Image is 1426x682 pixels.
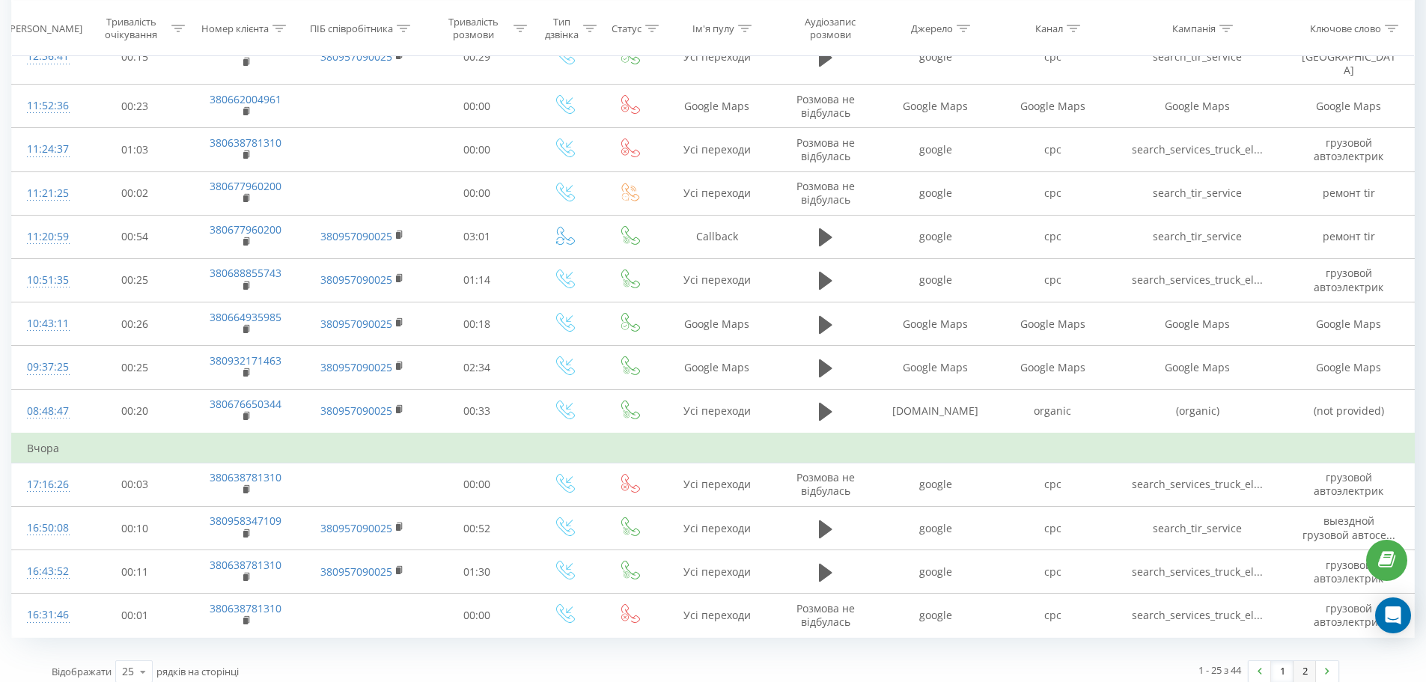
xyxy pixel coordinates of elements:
a: 380503781405 [210,43,281,57]
td: Усі переходи [661,29,773,85]
a: 380957090025 [320,229,392,243]
div: Ім'я пулу [692,22,734,34]
td: Google Maps [877,302,994,346]
a: 380688855743 [210,266,281,280]
td: 00:29 [423,29,531,85]
div: Open Intercom Messenger [1375,597,1411,633]
td: 02:34 [423,346,531,389]
td: Google Maps [877,85,994,128]
td: 00:25 [81,258,189,302]
td: Google Maps [1284,85,1414,128]
td: 00:02 [81,171,189,215]
a: 380664935985 [210,310,281,324]
span: search_services_truck_el... [1132,608,1263,622]
span: Відображати [52,665,112,678]
td: Усі переходи [661,507,773,550]
td: Google Maps [1284,302,1414,346]
div: Ключове слово [1310,22,1381,34]
div: 11:52:36 [27,91,66,121]
td: google [877,258,994,302]
a: 380932171463 [210,353,281,368]
td: 00:03 [81,463,189,506]
td: google [877,29,994,85]
td: грузовой автоэлектрик [1284,550,1414,594]
td: ремонт tir [1284,215,1414,258]
td: cpc [994,550,1111,594]
div: 12:36:41 [27,42,66,71]
div: Тип дзвінка [544,16,579,41]
a: 380676650344 [210,397,281,411]
td: (organic) [1111,389,1284,433]
div: 09:37:25 [27,353,66,382]
td: cpc [994,128,1111,171]
td: грузовой автоэлектрик [1284,128,1414,171]
td: search_tir_service [1111,171,1284,215]
td: грузовой автоэлектрик [1284,594,1414,637]
span: search_services_truck_el... [1132,273,1263,287]
td: google [877,463,994,506]
td: 00:01 [81,594,189,637]
td: Усі переходи [661,171,773,215]
a: 380638781310 [210,136,281,150]
td: 00:00 [423,128,531,171]
td: Google Maps [1111,302,1284,346]
td: cpc [994,215,1111,258]
td: Усі переходи [661,389,773,433]
td: search_tir_service [1111,215,1284,258]
div: 16:43:52 [27,557,66,586]
div: 1 - 25 з 44 [1198,663,1241,678]
td: грузовой автоэлектрик [1284,258,1414,302]
span: Розмова не відбулась [796,92,855,120]
td: 00:00 [423,171,531,215]
span: Розмова не відбулась [796,470,855,498]
td: 00:52 [423,507,531,550]
td: cpc [994,29,1111,85]
td: 00:15 [81,29,189,85]
td: google [877,128,994,171]
div: [PERSON_NAME] [7,22,82,34]
a: 380957090025 [320,273,392,287]
div: Джерело [911,22,953,34]
span: рядків на сторінці [156,665,239,678]
a: 380957090025 [320,317,392,331]
td: Усі переходи [661,128,773,171]
td: search_tir_service [1111,507,1284,550]
td: google [877,507,994,550]
div: 10:43:11 [27,309,66,338]
div: 11:20:59 [27,222,66,252]
td: 00:18 [423,302,531,346]
td: google [877,594,994,637]
a: 380957090025 [320,521,392,535]
div: Тривалість розмови [436,16,511,41]
a: 2 [1294,661,1316,682]
td: (not provided) [1284,389,1414,433]
td: Google Maps [994,85,1111,128]
div: 16:31:46 [27,600,66,630]
td: Усі переходи [661,463,773,506]
td: 03:01 [423,215,531,258]
td: ремонт tir [1284,171,1414,215]
td: Google Maps [994,302,1111,346]
td: Callback [661,215,773,258]
a: 1 [1271,661,1294,682]
td: Усі переходи [661,258,773,302]
td: Google Maps [1111,85,1284,128]
td: Усі переходи [661,594,773,637]
div: Тривалість очікування [94,16,168,41]
a: 380957090025 [320,49,392,64]
div: Канал [1035,22,1063,34]
div: Аудіозапис розмови [787,16,874,41]
td: 00:00 [423,594,531,637]
td: 00:25 [81,346,189,389]
td: 01:30 [423,550,531,594]
a: 380677960200 [210,179,281,193]
div: 11:21:25 [27,179,66,208]
a: 380638781310 [210,470,281,484]
td: 00:10 [81,507,189,550]
div: 11:24:37 [27,135,66,164]
span: Розмова не відбулась [796,601,855,629]
td: 01:03 [81,128,189,171]
td: google [877,215,994,258]
span: search_services_truck_el... [1132,564,1263,579]
td: Google Maps [1111,346,1284,389]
